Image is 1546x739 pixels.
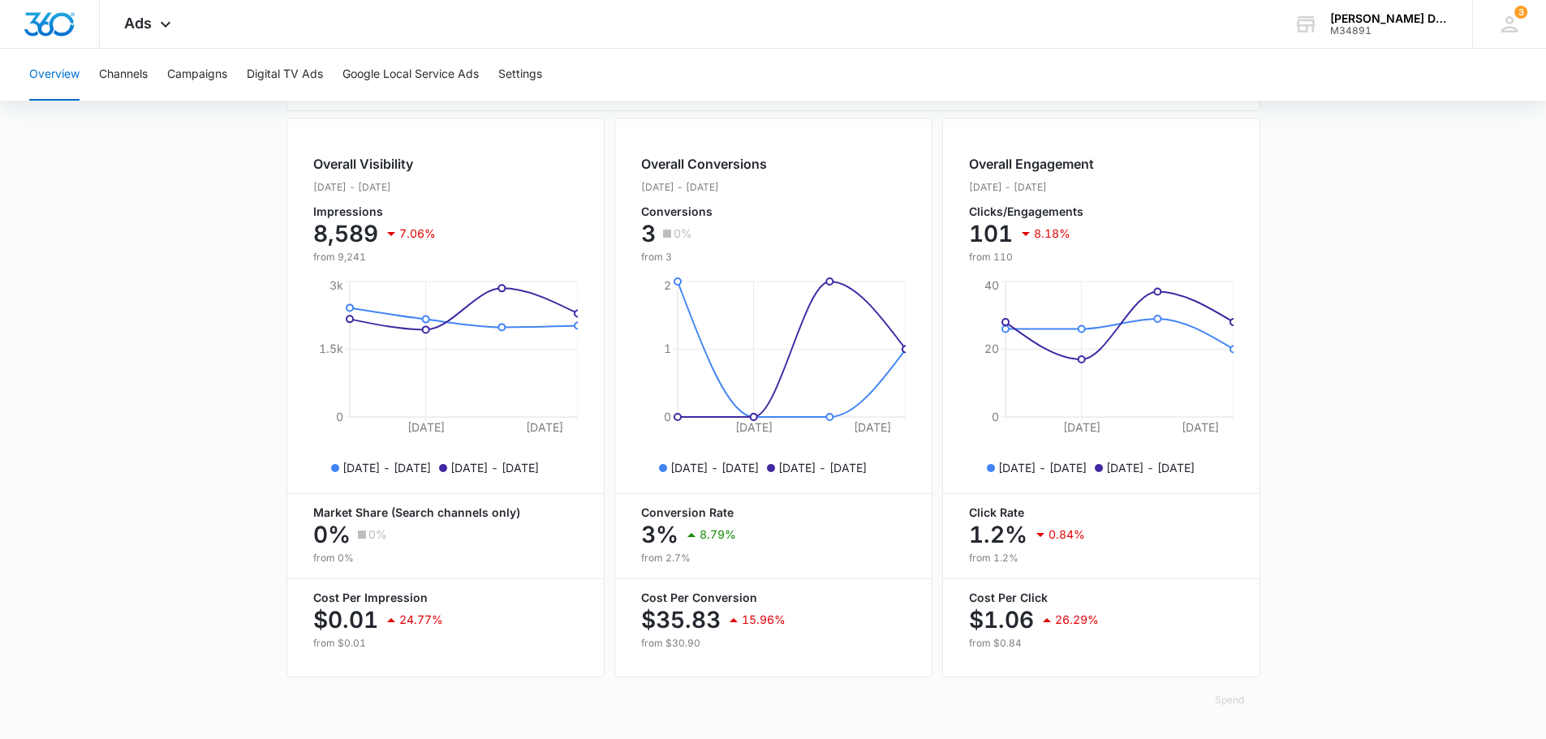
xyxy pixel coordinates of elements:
p: from 110 [969,250,1094,264]
p: 3 [641,221,656,247]
p: [DATE] - [DATE] [313,180,436,195]
tspan: 0 [664,410,671,423]
p: $1.06 [969,607,1034,633]
tspan: 40 [984,278,999,292]
p: 7.06% [399,228,436,239]
p: [DATE] - [DATE] [342,459,431,476]
tspan: 1.5k [319,342,343,355]
p: from 2.7% [641,551,906,565]
p: Clicks/Engagements [969,206,1094,217]
tspan: 3k [329,278,343,292]
p: from 1.2% [969,551,1234,565]
button: Channels [99,49,148,101]
p: 24.77% [399,614,443,625]
p: Impressions [313,206,436,217]
p: [DATE] - [DATE] [778,459,867,476]
p: Conversions [641,206,767,217]
p: 3% [641,522,678,548]
p: [DATE] - [DATE] [670,459,759,476]
button: Google Local Service Ads [342,49,479,101]
p: [DATE] - [DATE] [1106,459,1195,476]
p: from $0.84 [969,636,1234,651]
p: from $30.90 [641,636,906,651]
tspan: [DATE] [1181,420,1218,434]
p: 8.79% [700,529,736,540]
span: 3 [1514,6,1527,19]
p: [DATE] - [DATE] [998,459,1087,476]
tspan: [DATE] [853,420,890,434]
button: Spend [1199,681,1260,720]
tspan: 2 [664,278,671,292]
p: $0.01 [313,607,378,633]
tspan: [DATE] [407,420,444,434]
div: account name [1330,12,1449,25]
p: 8.18% [1034,228,1070,239]
p: 0% [313,522,351,548]
p: from 3 [641,250,767,264]
p: from 0% [313,551,578,565]
p: 1.2% [969,522,1027,548]
p: 26.29% [1055,614,1099,625]
p: 101 [969,221,1013,247]
p: 8,589 [313,221,378,247]
div: notifications count [1514,6,1527,19]
p: [DATE] - [DATE] [450,459,539,476]
div: account id [1330,25,1449,37]
tspan: 20 [984,342,999,355]
p: 15.96% [742,614,786,625]
p: $35.83 [641,607,721,633]
button: Campaigns [167,49,227,101]
button: Overview [29,49,80,101]
tspan: [DATE] [1062,420,1100,434]
p: [DATE] - [DATE] [641,180,767,195]
tspan: 0 [336,410,343,423]
tspan: [DATE] [525,420,562,434]
p: 0% [674,228,692,239]
tspan: 0 [992,410,999,423]
p: 0.84% [1049,529,1085,540]
button: Settings [498,49,542,101]
tspan: 1 [664,342,671,355]
span: Ads [124,15,152,32]
p: Cost Per Conversion [641,592,906,604]
p: Conversion Rate [641,507,906,518]
h2: Overall Visibility [313,154,436,174]
p: 0% [368,529,387,540]
button: Digital TV Ads [247,49,323,101]
p: from 9,241 [313,250,436,264]
h2: Overall Engagement [969,154,1094,174]
h2: Overall Conversions [641,154,767,174]
p: Cost Per Impression [313,592,578,604]
p: Market Share (Search channels only) [313,507,578,518]
p: [DATE] - [DATE] [969,180,1094,195]
p: Click Rate [969,507,1234,518]
p: from $0.01 [313,636,578,651]
p: Cost Per Click [969,592,1234,604]
tspan: [DATE] [734,420,772,434]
